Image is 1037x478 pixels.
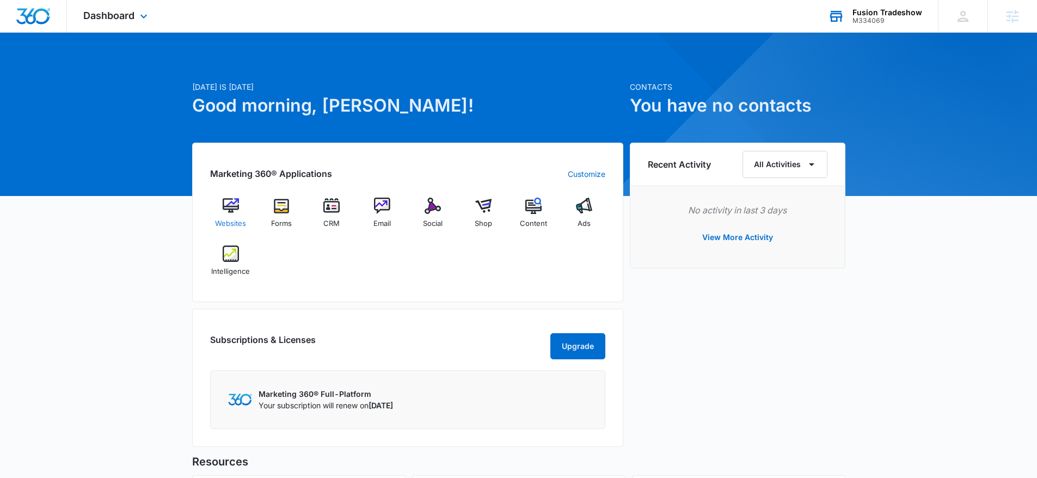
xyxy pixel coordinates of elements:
button: View More Activity [691,224,784,250]
span: [DATE] [369,401,393,410]
a: Content [513,198,555,237]
a: Websites [210,198,252,237]
h2: Marketing 360® Applications [210,167,332,180]
p: Contacts [630,81,845,93]
span: Social [423,218,443,229]
span: Intelligence [211,266,250,277]
span: Shop [475,218,492,229]
span: Websites [215,218,246,229]
span: Forms [271,218,292,229]
h1: Good morning, [PERSON_NAME]! [192,93,623,119]
div: account name [852,8,922,17]
a: Shop [462,198,504,237]
button: All Activities [743,151,827,178]
a: Ads [563,198,605,237]
a: CRM [311,198,353,237]
h2: Subscriptions & Licenses [210,333,316,355]
span: CRM [323,218,340,229]
span: Content [520,218,547,229]
p: No activity in last 3 days [648,204,827,217]
span: Email [373,218,391,229]
span: Dashboard [83,10,134,21]
a: Forms [260,198,302,237]
p: Your subscription will renew on [259,400,393,411]
div: account id [852,17,922,24]
button: Upgrade [550,333,605,359]
h1: You have no contacts [630,93,845,119]
h5: Resources [192,454,845,470]
a: Intelligence [210,246,252,285]
a: Customize [568,168,605,180]
p: [DATE] is [DATE] [192,81,623,93]
h6: Recent Activity [648,158,711,171]
p: Marketing 360® Full-Platform [259,388,393,400]
a: Social [412,198,454,237]
img: Marketing 360 Logo [228,394,252,405]
span: Ads [578,218,591,229]
a: Email [361,198,403,237]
